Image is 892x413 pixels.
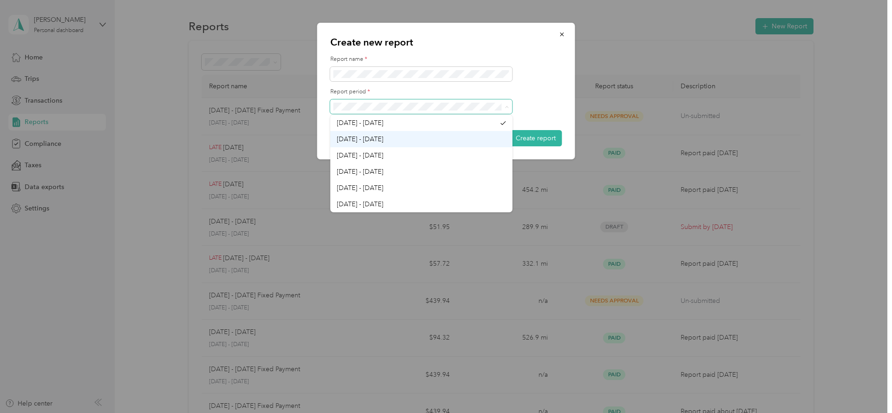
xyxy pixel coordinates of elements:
span: [DATE] - [DATE] [337,135,383,143]
p: Create new report [330,36,562,49]
label: Report name [330,55,562,64]
span: [DATE] - [DATE] [337,184,383,192]
label: Report period [330,88,562,96]
span: [DATE] - [DATE] [337,200,383,208]
span: [DATE] - [DATE] [337,119,383,127]
span: [DATE] - [DATE] [337,151,383,159]
span: [DATE] - [DATE] [337,168,383,176]
button: Create report [509,130,562,146]
iframe: Everlance-gr Chat Button Frame [840,361,892,413]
